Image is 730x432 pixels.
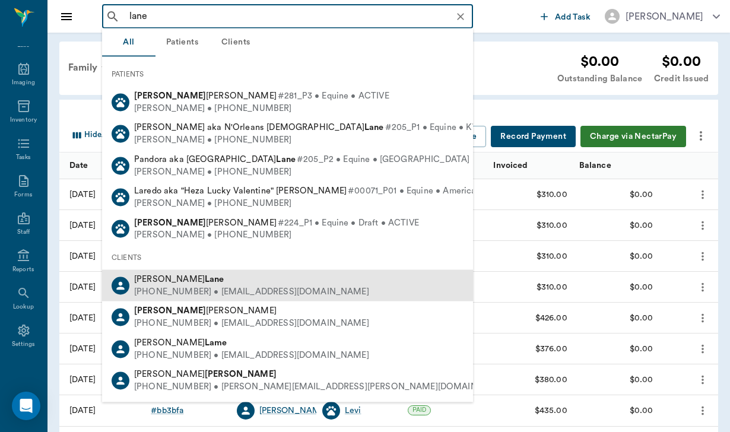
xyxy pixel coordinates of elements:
span: PAID [408,406,430,414]
div: Family [61,53,119,82]
div: # bb3bfa [151,405,183,417]
span: Laredo aka "Heza Lucky Valentine" [PERSON_NAME] [134,186,347,195]
button: Clear [452,8,469,25]
button: Patients [155,28,209,57]
span: [PERSON_NAME] [134,218,277,227]
div: Inventory [10,116,37,125]
div: [PHONE_NUMBER] • [EMAIL_ADDRESS][DOMAIN_NAME] [134,317,369,330]
div: [PERSON_NAME] • [PHONE_NUMBER] [134,197,571,209]
button: Sort [637,157,654,174]
button: more [693,339,712,359]
div: 09/13/25 [69,281,96,293]
div: Tasks [16,153,31,162]
div: $0.00 [630,220,653,231]
div: [PHONE_NUMBER] • [EMAIL_ADDRESS][DOMAIN_NAME] [134,285,369,298]
div: Outstanding Balance [557,72,642,85]
button: Sort [466,157,483,174]
span: Pandora aka [GEOGRAPHIC_DATA] [134,154,296,163]
div: [PERSON_NAME] • [PHONE_NUMBER] [134,229,419,242]
div: Settings [12,340,36,349]
div: Balance [579,149,611,182]
div: 05/28/25 [69,405,96,417]
div: $0.00 [630,405,653,417]
div: Lookup [13,303,34,312]
div: Imaging [12,78,35,87]
b: Lane [276,154,296,163]
div: $376.00 [535,343,567,355]
div: $310.00 [537,281,567,293]
div: $0.00 [630,281,653,293]
div: 06/04/25 [69,374,96,386]
a: [PERSON_NAME] [259,405,328,417]
div: 07/02/25 [69,312,96,324]
button: more [693,185,712,205]
div: $426.00 [535,312,567,324]
button: Close drawer [55,5,78,28]
b: Lane [205,275,224,284]
button: [PERSON_NAME] [595,5,729,27]
span: #205_P1 • Equine • KWPN Dutch Warmblood • ACTIVE [385,122,608,134]
div: $435.00 [535,405,567,417]
div: PATIENTS [102,62,473,87]
div: $380.00 [535,374,567,386]
b: Lane [364,123,384,132]
span: [PERSON_NAME] aka N'Orleans [DEMOGRAPHIC_DATA] [134,123,384,132]
div: [PERSON_NAME] • [PHONE_NUMBER] [134,102,389,115]
span: [PERSON_NAME] [134,370,277,379]
button: Charge via NectarPay [580,126,686,148]
div: $310.00 [537,189,567,201]
div: [PERSON_NAME] • [PHONE_NUMBER] [134,134,608,147]
div: $310.00 [537,220,567,231]
div: Invoiced [493,149,528,182]
div: $0.00 [654,51,709,72]
button: more [691,126,711,146]
button: Record Payment [491,126,576,148]
a: Levi [345,405,361,417]
div: $0.00 [630,374,653,386]
button: more [693,277,712,297]
a: #bb3bfa [151,405,183,417]
div: Balance [573,153,659,179]
div: $0.00 [630,312,653,324]
div: Date [59,153,145,179]
div: [PERSON_NAME] • [PHONE_NUMBER] [134,166,510,178]
div: CLIENTS [102,245,473,270]
b: [PERSON_NAME] [134,91,206,100]
div: $0.00 [630,189,653,201]
div: 07/02/25 [69,343,96,355]
div: 09/13/25 [69,250,96,262]
div: $0.00 [630,250,653,262]
span: #00071_P01 • Equine • American Paint Horse • ACTIVE [348,185,571,198]
div: $310.00 [537,250,567,262]
b: Lacey [205,401,229,410]
span: #205_P2 • Equine • [GEOGRAPHIC_DATA] • ACTIVE [297,153,510,166]
div: 10/07/25 [69,189,96,201]
span: [PERSON_NAME] [134,338,227,347]
span: #224_P1 • Equine • Draft • ACTIVE [278,217,419,229]
div: [PHONE_NUMBER] • [EMAIL_ADDRESS][DOMAIN_NAME] [134,349,369,361]
div: Credit Issued [654,72,709,85]
button: more [693,370,712,390]
div: Forms [14,190,32,199]
div: [PERSON_NAME] [626,9,703,24]
div: Invoiced [487,153,573,179]
span: [PERSON_NAME] [134,306,277,315]
span: #281_P3 • Equine • ACTIVE [278,90,389,103]
span: [PERSON_NAME] [134,275,224,284]
div: $0.00 [630,343,653,355]
b: [PERSON_NAME] [205,370,277,379]
div: Staff [17,228,30,237]
button: more [693,215,712,236]
button: Clients [209,28,262,57]
input: Search [125,8,469,25]
button: Add Task [536,5,595,27]
div: Reports [12,265,34,274]
b: [PERSON_NAME] [134,218,206,227]
button: Select columns [67,126,164,145]
div: Date [69,149,88,182]
span: [PERSON_NAME] [134,91,277,100]
button: Sort [695,157,712,174]
b: [PERSON_NAME] [134,306,206,315]
span: [PERSON_NAME] [134,401,229,410]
